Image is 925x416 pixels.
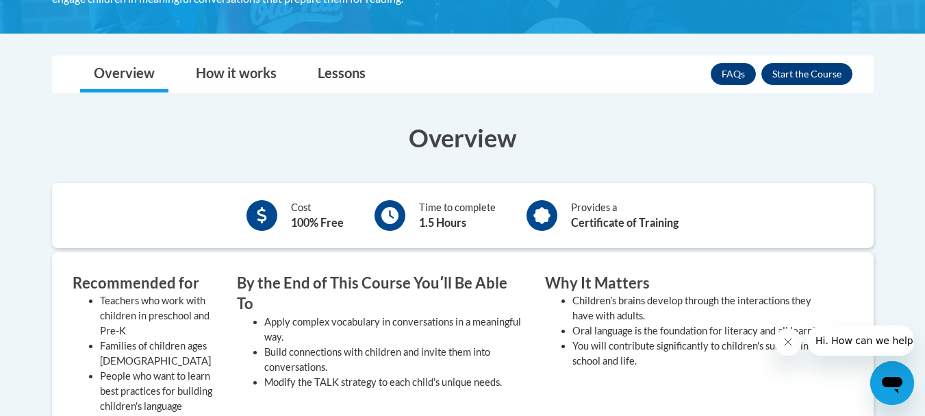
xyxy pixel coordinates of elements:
a: Lessons [304,56,379,93]
li: Modify the TALK strategy to each child's unique needs. [264,375,524,390]
b: 100% Free [291,216,344,229]
li: Families of children ages [DEMOGRAPHIC_DATA] [100,339,216,369]
b: Certificate of Training [571,216,679,229]
li: Build connections with children and invite them into conversations. [264,345,524,375]
h3: Overview [52,121,874,155]
div: Cost [291,200,344,231]
h3: By the End of This Course Youʹll Be Able To [237,273,524,315]
div: Provides a [571,200,679,231]
b: 1.5 Hours [419,216,466,229]
h3: Why It Matters [545,273,833,294]
button: Enroll [761,63,852,85]
li: Oral language is the foundation for literacy and all learning. [572,323,833,339]
li: Children's brains develop through the interactions they have with adults. [572,293,833,323]
iframe: Button to launch messaging window [870,361,914,405]
h3: Recommended for [73,273,216,294]
span: Hi. How can we help? [8,10,111,21]
a: FAQs [711,63,756,85]
li: You will contribute significantly to children's success in school and life. [572,339,833,369]
iframe: Close message [774,328,802,356]
li: Apply complex vocabulary in conversations in a meaningful way. [264,315,524,345]
iframe: Message from company [807,326,914,356]
a: Overview [80,56,168,93]
a: How it works [182,56,290,93]
div: Time to complete [419,200,496,231]
li: Teachers who work with children in preschool and Pre-K [100,293,216,339]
